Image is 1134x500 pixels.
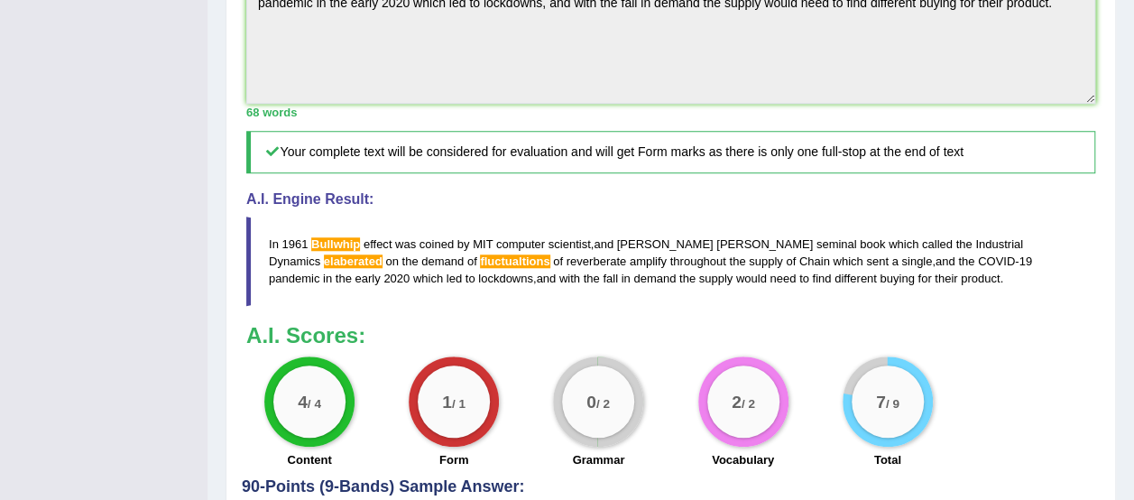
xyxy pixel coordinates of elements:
span: Possible typo: you repeated a whitespace (did you mean: ) [419,255,422,268]
span: would [736,272,767,285]
span: which [833,255,862,268]
h5: Your complete text will be considered for evaluation and will get Form marks as there is only one... [246,131,1095,173]
span: sent [866,255,889,268]
label: Content [288,451,332,468]
span: Industrial [975,237,1023,251]
span: in [622,272,631,285]
blockquote: , , - , . [246,217,1095,306]
big: 7 [876,392,886,412]
span: in [323,272,332,285]
big: 0 [586,392,596,412]
span: early [355,272,380,285]
span: and [936,255,955,268]
span: with [559,272,580,285]
span: for [917,272,931,285]
span: the [336,272,352,285]
span: and [594,237,613,251]
span: need [770,272,796,285]
span: buying [880,272,914,285]
span: seminal [816,237,857,251]
span: fall [603,272,618,285]
span: lockdowns [478,272,533,285]
span: single [901,255,932,268]
span: was [395,237,416,251]
span: reverberate [567,255,626,268]
span: of [553,255,563,268]
span: of [786,255,796,268]
span: 19 [1019,255,1031,268]
label: Total [874,451,901,468]
big: 1 [442,392,452,412]
span: pandemic [269,272,319,285]
span: the [679,272,696,285]
span: MIT [473,237,493,251]
span: called [922,237,953,251]
span: book [860,237,885,251]
span: supply [699,272,733,285]
span: which [413,272,443,285]
big: 4 [298,392,308,412]
h4: A.I. Engine Result: [246,191,1095,208]
span: 1961 [281,237,308,251]
span: Chain [799,255,830,268]
small: / 2 [596,397,610,411]
span: on [385,255,398,268]
span: 2020 [383,272,410,285]
span: to [799,272,809,285]
span: the [401,255,418,268]
span: of [467,255,477,268]
span: to [466,272,475,285]
span: the [729,255,745,268]
small: / 1 [452,397,466,411]
span: different [834,272,877,285]
span: demand [633,272,676,285]
span: effect [364,237,392,251]
span: the [584,272,600,285]
span: a [891,255,898,268]
span: demand [421,255,464,268]
label: Grammar [572,451,624,468]
label: Form [439,451,469,468]
span: the [955,237,972,251]
span: computer [496,237,545,251]
span: which [889,237,918,251]
span: by [457,237,470,251]
span: [PERSON_NAME] [716,237,813,251]
span: In [269,237,279,251]
span: led [447,272,462,285]
big: 2 [732,392,742,412]
span: their [935,272,957,285]
span: supply [749,255,783,268]
span: [PERSON_NAME] [617,237,714,251]
div: 68 words [246,104,1095,121]
small: / 4 [308,397,321,411]
span: amplify [630,255,667,268]
span: and [536,272,556,285]
small: / 2 [741,397,754,411]
span: coined [419,237,454,251]
span: product [961,272,1000,285]
span: Possible spelling mistake found. (did you mean: fluctuations) [480,255,549,268]
b: A.I. Scores: [246,323,365,347]
span: the [958,255,974,268]
label: Vocabulary [712,451,774,468]
span: Possible spelling mistake found. (did you mean: Bull whip) [311,237,360,251]
span: Possible spelling mistake found. (did you mean: elaborated) [324,255,383,268]
span: find [812,272,831,285]
span: COVID [978,255,1015,268]
span: scientist [549,237,591,251]
span: throughout [670,255,726,268]
span: Dynamics [269,255,320,268]
small: / 9 [885,397,899,411]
